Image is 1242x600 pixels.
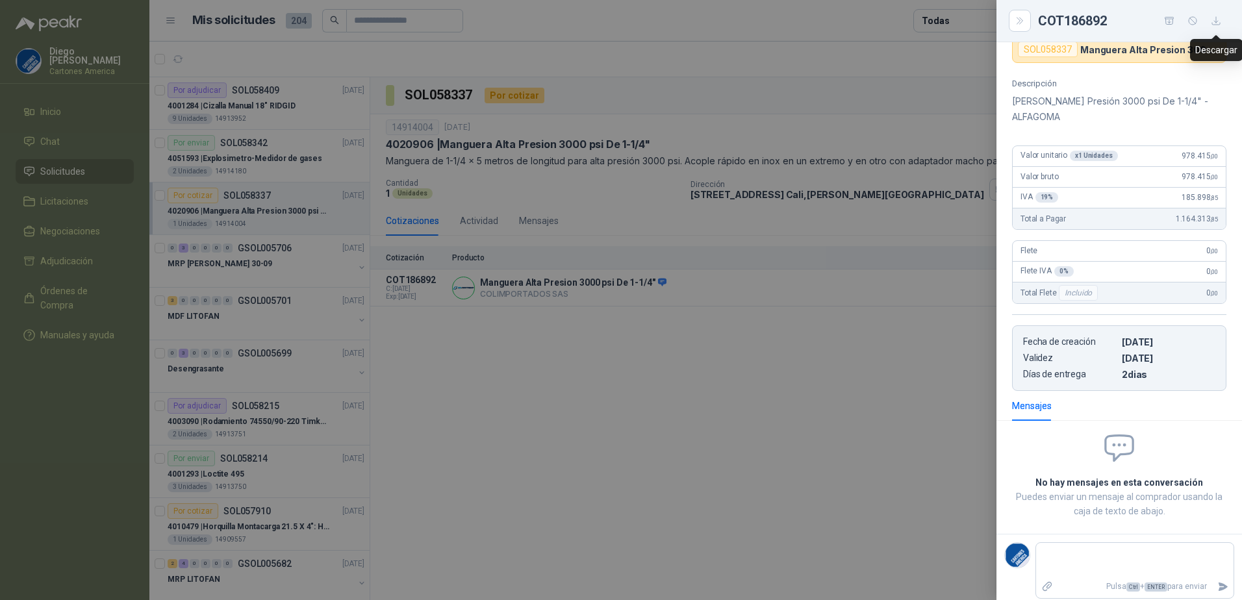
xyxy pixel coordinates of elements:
[1176,214,1218,223] span: 1.164.313
[1126,582,1140,592] span: Ctrl
[1212,575,1234,598] button: Enviar
[1210,247,1218,255] span: ,00
[1182,193,1218,202] span: 185.898
[1036,575,1058,598] label: Adjuntar archivos
[1012,94,1226,125] p: [PERSON_NAME] Presión 3000 psi De 1-1/4" - ALFAGOMA
[1122,369,1215,380] p: 2 dias
[1210,290,1218,297] span: ,00
[1145,582,1167,592] span: ENTER
[1023,369,1117,380] p: Días de entrega
[1012,399,1052,413] div: Mensajes
[1035,192,1059,203] div: 19 %
[1210,173,1218,181] span: ,00
[1020,214,1066,223] span: Total a Pagar
[1210,194,1218,201] span: ,85
[1182,172,1218,181] span: 978.415
[1020,246,1037,255] span: Flete
[1080,44,1221,55] p: Manguera Alta Presion 3000 psi De 1-1/4"
[1210,268,1218,275] span: ,00
[1206,246,1218,255] span: 0
[1020,172,1058,181] span: Valor bruto
[1020,151,1118,161] span: Valor unitario
[1058,575,1213,598] p: Pulsa + para enviar
[1012,475,1226,490] h2: No hay mensajes en esta conversación
[1023,353,1117,364] p: Validez
[1054,266,1074,277] div: 0 %
[1182,151,1218,160] span: 978.415
[1210,153,1218,160] span: ,00
[1122,353,1215,364] p: [DATE]
[1020,285,1100,301] span: Total Flete
[1070,151,1118,161] div: x 1 Unidades
[1012,13,1028,29] button: Close
[1206,288,1218,297] span: 0
[1012,490,1226,518] p: Puedes enviar un mensaje al comprador usando la caja de texto de abajo.
[1122,336,1215,347] p: [DATE]
[1210,216,1218,223] span: ,85
[1023,336,1117,347] p: Fecha de creación
[1038,10,1226,31] div: COT186892
[1012,79,1226,88] p: Descripción
[1005,543,1030,568] img: Company Logo
[1020,192,1058,203] span: IVA
[1206,267,1218,276] span: 0
[1020,266,1074,277] span: Flete IVA
[1059,285,1098,301] div: Incluido
[1018,42,1078,57] div: SOL058337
